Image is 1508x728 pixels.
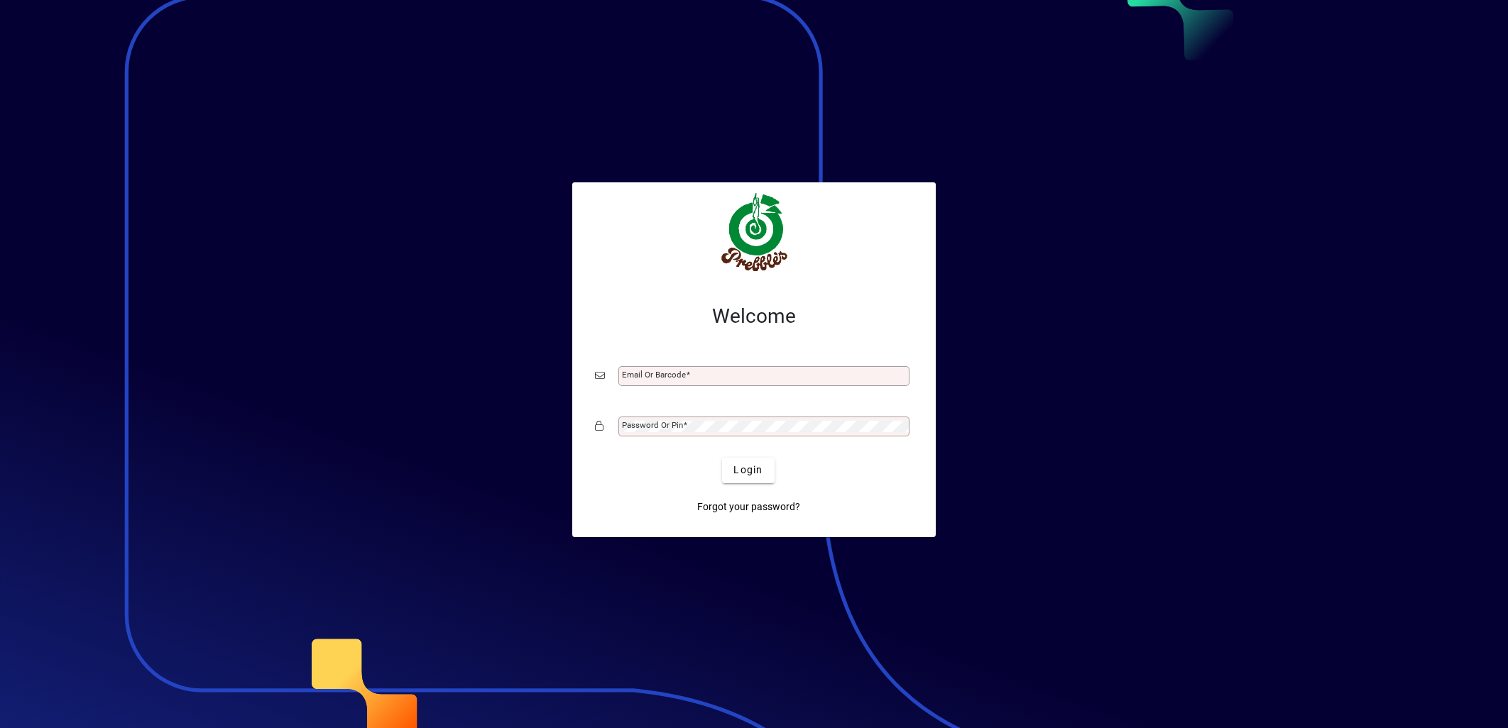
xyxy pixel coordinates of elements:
span: Login [733,463,763,478]
button: Login [722,458,774,483]
mat-label: Email or Barcode [622,370,686,380]
span: Forgot your password? [697,500,800,514]
mat-label: Password or Pin [622,420,683,430]
a: Forgot your password? [692,495,806,520]
h2: Welcome [595,304,913,329]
